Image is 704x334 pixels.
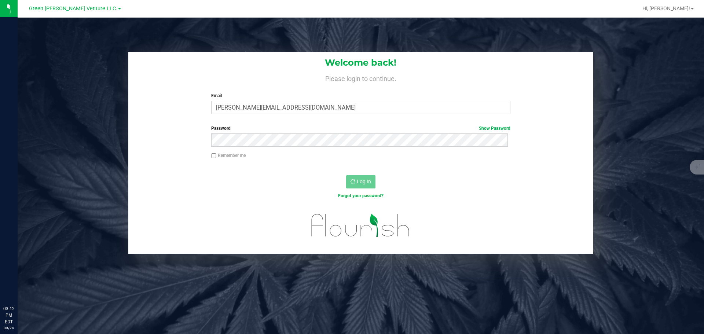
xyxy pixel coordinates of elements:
[128,73,593,82] h4: Please login to continue.
[211,92,510,99] label: Email
[302,207,419,244] img: flourish_logo.svg
[211,153,216,158] input: Remember me
[357,179,371,184] span: Log In
[642,5,690,11] span: Hi, [PERSON_NAME]!
[3,305,14,325] p: 03:12 PM EDT
[3,325,14,331] p: 09/24
[128,58,593,67] h1: Welcome back!
[211,152,246,159] label: Remember me
[338,193,384,198] a: Forgot your password?
[479,126,510,131] a: Show Password
[346,175,375,188] button: Log In
[29,5,117,12] span: Green [PERSON_NAME] Venture LLC.
[211,126,231,131] span: Password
